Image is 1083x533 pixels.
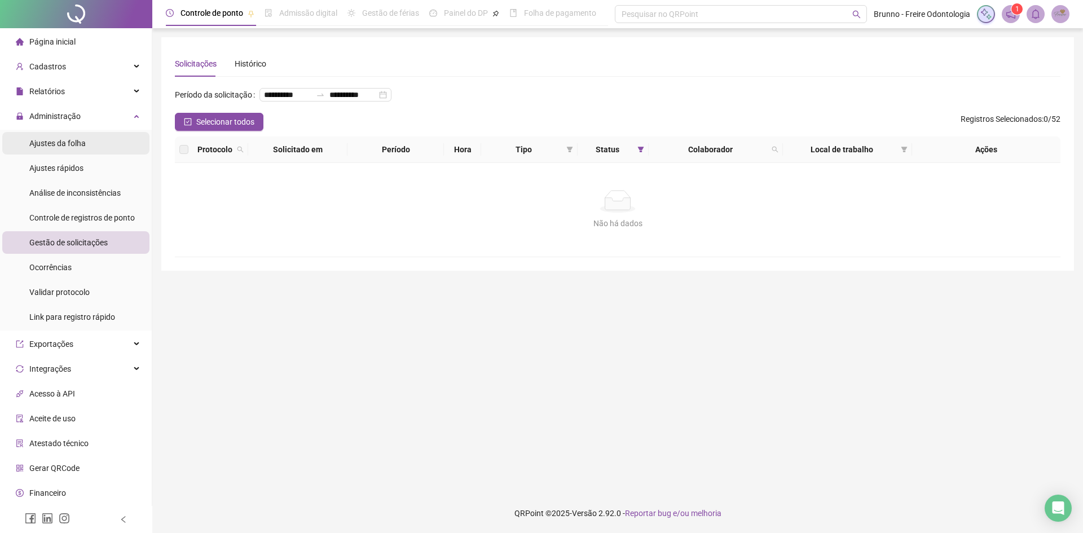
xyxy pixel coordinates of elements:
span: home [16,38,24,46]
span: sync [16,365,24,373]
span: Protocolo [197,143,232,156]
span: lock [16,112,24,120]
span: Aceite de uso [29,414,76,423]
div: Open Intercom Messenger [1045,495,1072,522]
img: sparkle-icon.fc2bf0ac1784a2077858766a79e2daf3.svg [980,8,992,20]
span: Folha de pagamento [524,8,596,17]
span: Acesso à API [29,389,75,398]
span: file-done [265,9,272,17]
span: dollar [16,489,24,497]
span: Integrações [29,364,71,373]
span: Status [582,143,633,156]
span: audit [16,415,24,422]
span: bell [1031,9,1041,19]
span: Relatórios [29,87,65,96]
span: filter [635,141,646,158]
span: pushpin [248,10,254,17]
span: qrcode [16,464,24,472]
div: Histórico [235,58,266,70]
span: Atestado técnico [29,439,89,448]
span: Admissão digital [279,8,337,17]
span: Cadastros [29,62,66,71]
span: Ajustes rápidos [29,164,83,173]
span: Gestão de férias [362,8,419,17]
sup: 1 [1011,3,1023,15]
span: Local de trabalho [787,143,896,156]
span: left [120,516,127,523]
span: check-square [184,118,192,126]
span: search [852,10,861,19]
th: Solicitado em [248,136,347,163]
span: clock-circle [166,9,174,17]
span: search [772,146,778,153]
span: Selecionar todos [196,116,254,128]
th: Hora [444,136,481,163]
span: 1 [1015,5,1019,13]
span: Exportações [29,340,73,349]
span: Financeiro [29,488,66,497]
span: Painel do DP [444,8,488,17]
span: dashboard [429,9,437,17]
span: Controle de ponto [180,8,243,17]
span: Tipo [486,143,561,156]
span: swap-right [316,90,325,99]
span: sun [347,9,355,17]
button: Selecionar todos [175,113,263,131]
span: Administração [29,112,81,121]
div: Não há dados [188,217,1047,230]
span: Registros Selecionados [961,114,1042,124]
span: linkedin [42,513,53,524]
span: Página inicial [29,37,76,46]
span: pushpin [492,10,499,17]
span: Gerar QRCode [29,464,80,473]
span: filter [637,146,644,153]
span: filter [566,146,573,153]
span: : 0 / 52 [961,113,1060,131]
img: 21297 [1052,6,1069,23]
span: filter [901,146,908,153]
span: Versão [572,509,597,518]
span: facebook [25,513,36,524]
span: Colaborador [653,143,767,156]
span: Brunno - Freire Odontologia [874,8,970,20]
span: Ocorrências [29,263,72,272]
span: Análise de inconsistências [29,188,121,197]
span: solution [16,439,24,447]
span: search [769,141,781,158]
div: Solicitações [175,58,217,70]
span: user-add [16,63,24,71]
span: Reportar bug e/ou melhoria [625,509,721,518]
span: to [316,90,325,99]
span: Controle de registros de ponto [29,213,135,222]
span: Link para registro rápido [29,312,115,321]
span: Ajustes da folha [29,139,86,148]
span: instagram [59,513,70,524]
span: filter [899,141,910,158]
th: Período [347,136,444,163]
span: search [237,146,244,153]
span: Validar protocolo [29,288,90,297]
div: Ações [917,143,1056,156]
span: book [509,9,517,17]
footer: QRPoint © 2025 - 2.92.0 - [152,494,1083,533]
span: filter [564,141,575,158]
span: notification [1006,9,1016,19]
span: export [16,340,24,348]
label: Período da solicitação [175,86,259,104]
span: Gestão de solicitações [29,238,108,247]
span: file [16,87,24,95]
span: api [16,390,24,398]
span: search [235,141,246,158]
